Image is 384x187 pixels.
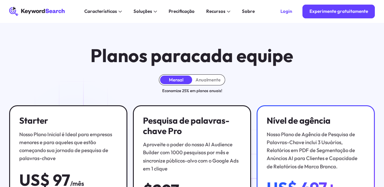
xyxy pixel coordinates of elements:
[19,115,115,125] h3: Starter
[206,8,225,15] div: Recursos
[169,8,195,15] div: Precificação
[239,7,258,16] a: Sobre
[267,130,363,170] div: Nosso Plano de Agência de Pesquisa de Palavras-Chave inclui 3 Usuários, Relatórios em PDF de Segm...
[191,44,293,67] span: cada equipe
[19,130,115,163] div: Nosso Plano Inicial é Ideal para empresas menores e para aqueles que estão começando sua jornada ...
[267,115,363,125] h3: Nível de agência
[280,9,292,14] div: Login
[133,8,152,15] div: Soluções
[302,5,375,18] a: Experimente gratuitamente
[143,140,239,173] div: Aproveite o poder do nosso AI Audience Builder com 1000 pesquisas por mês e sincronize públicos-a...
[242,8,255,15] div: Sobre
[274,5,299,18] a: Login
[143,115,239,136] h3: Pesquisa de palavras-chave Pro
[309,9,368,14] div: Experimente gratuitamente
[196,77,221,83] div: Anualmente
[162,88,222,94] div: Economize 25% em planos anuais!
[169,77,183,83] div: Mensal
[165,7,198,16] a: Precificação
[90,46,293,65] h1: Planos para
[84,8,117,15] div: Características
